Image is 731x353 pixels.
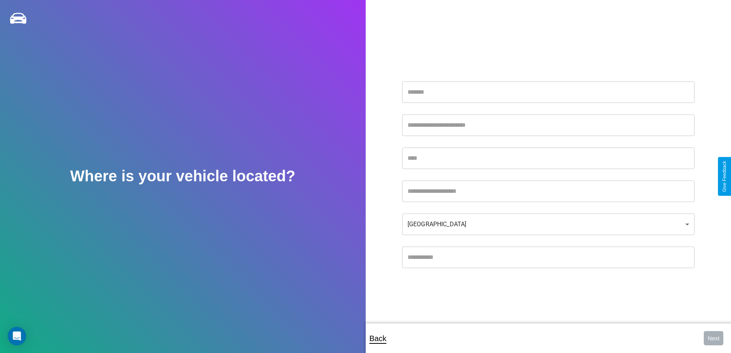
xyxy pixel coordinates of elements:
[370,331,386,345] p: Back
[722,161,727,192] div: Give Feedback
[402,214,695,235] div: [GEOGRAPHIC_DATA]
[704,331,723,345] button: Next
[70,167,295,185] h2: Where is your vehicle located?
[8,327,26,345] div: Open Intercom Messenger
